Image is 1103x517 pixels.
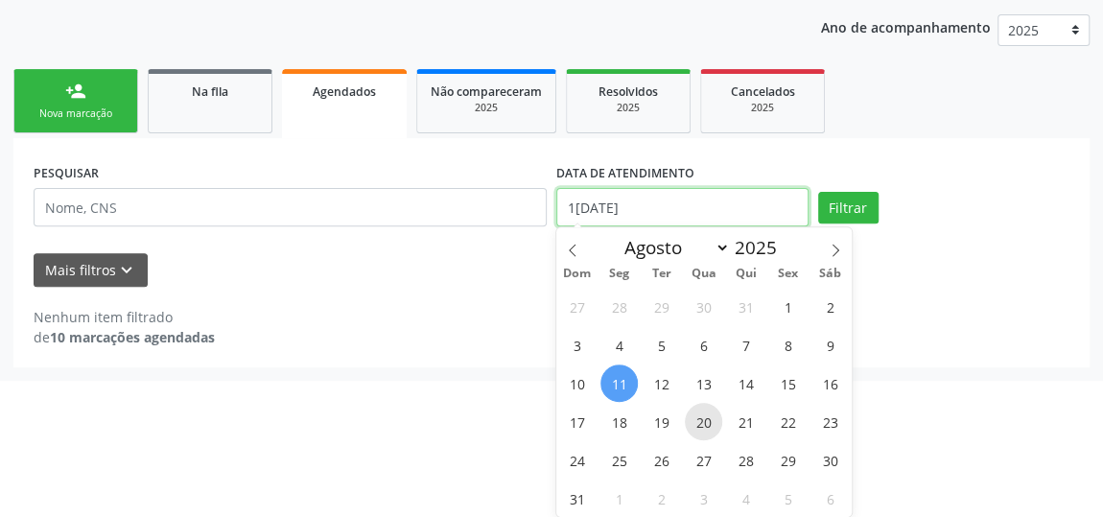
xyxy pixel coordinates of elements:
[598,83,658,100] span: Resolvidos
[685,403,722,440] span: Agosto 20, 2025
[727,480,764,517] span: Setembro 4, 2025
[598,268,641,280] span: Seg
[600,288,638,325] span: Julho 28, 2025
[34,327,215,347] div: de
[580,101,676,115] div: 2025
[725,268,767,280] span: Qui
[727,326,764,364] span: Agosto 7, 2025
[685,288,722,325] span: Julho 30, 2025
[643,326,680,364] span: Agosto 5, 2025
[28,106,124,121] div: Nova marcação
[313,83,376,100] span: Agendados
[685,441,722,479] span: Agosto 27, 2025
[556,268,598,280] span: Dom
[615,234,730,261] select: Month
[558,288,596,325] span: Julho 27, 2025
[558,480,596,517] span: Agosto 31, 2025
[116,260,137,281] i: keyboard_arrow_down
[727,288,764,325] span: Julho 31, 2025
[769,403,807,440] span: Agosto 22, 2025
[600,441,638,479] span: Agosto 25, 2025
[431,101,542,115] div: 2025
[556,158,694,188] label: DATA DE ATENDIMENTO
[600,326,638,364] span: Agosto 4, 2025
[731,83,795,100] span: Cancelados
[811,364,849,402] span: Agosto 16, 2025
[34,158,99,188] label: PESQUISAR
[558,326,596,364] span: Agosto 3, 2025
[600,364,638,402] span: Agosto 11, 2025
[431,83,542,100] span: Não compareceram
[600,403,638,440] span: Agosto 18, 2025
[769,288,807,325] span: Agosto 1, 2025
[769,326,807,364] span: Agosto 8, 2025
[641,268,683,280] span: Ter
[821,14,991,38] p: Ano de acompanhamento
[811,403,849,440] span: Agosto 23, 2025
[818,192,879,224] button: Filtrar
[811,288,849,325] span: Agosto 2, 2025
[558,403,596,440] span: Agosto 17, 2025
[643,441,680,479] span: Agosto 26, 2025
[715,101,810,115] div: 2025
[685,326,722,364] span: Agosto 6, 2025
[769,364,807,402] span: Agosto 15, 2025
[643,288,680,325] span: Julho 29, 2025
[34,307,215,327] div: Nenhum item filtrado
[643,403,680,440] span: Agosto 19, 2025
[727,441,764,479] span: Agosto 28, 2025
[600,480,638,517] span: Setembro 1, 2025
[192,83,228,100] span: Na fila
[556,188,809,226] input: Selecione um intervalo
[769,480,807,517] span: Setembro 5, 2025
[34,253,148,287] button: Mais filtroskeyboard_arrow_down
[65,81,86,102] div: person_add
[727,364,764,402] span: Agosto 14, 2025
[727,403,764,440] span: Agosto 21, 2025
[558,364,596,402] span: Agosto 10, 2025
[558,441,596,479] span: Agosto 24, 2025
[730,235,793,260] input: Year
[767,268,810,280] span: Sex
[810,268,852,280] span: Sáb
[811,326,849,364] span: Agosto 9, 2025
[685,364,722,402] span: Agosto 13, 2025
[685,480,722,517] span: Setembro 3, 2025
[769,441,807,479] span: Agosto 29, 2025
[811,480,849,517] span: Setembro 6, 2025
[50,328,215,346] strong: 10 marcações agendadas
[643,480,680,517] span: Setembro 2, 2025
[643,364,680,402] span: Agosto 12, 2025
[811,441,849,479] span: Agosto 30, 2025
[34,188,547,226] input: Nome, CNS
[683,268,725,280] span: Qua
